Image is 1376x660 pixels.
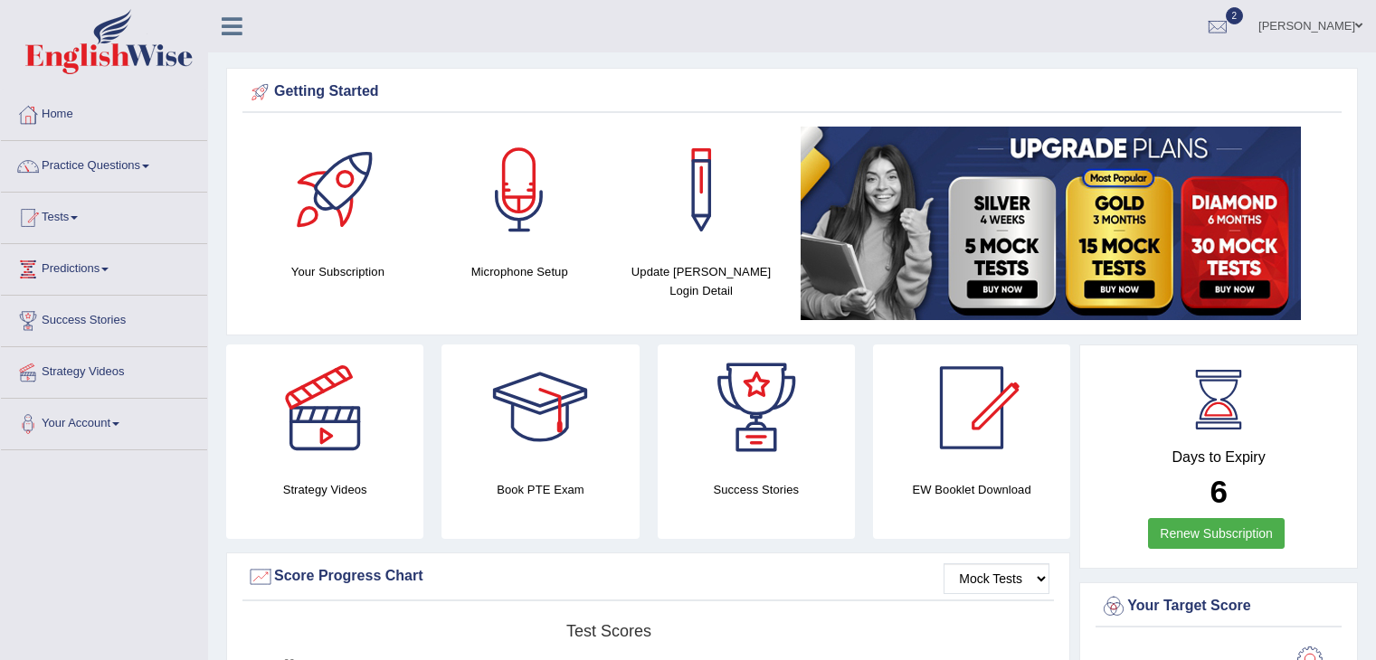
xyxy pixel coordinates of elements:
[438,262,602,281] h4: Microphone Setup
[1,90,207,135] a: Home
[1,193,207,238] a: Tests
[256,262,420,281] h4: Your Subscription
[441,480,639,499] h4: Book PTE Exam
[801,127,1301,320] img: small5.jpg
[1148,518,1285,549] a: Renew Subscription
[1210,474,1227,509] b: 6
[1100,449,1337,466] h4: Days to Expiry
[1,141,207,186] a: Practice Questions
[1,296,207,341] a: Success Stories
[566,622,651,640] tspan: Test scores
[1,399,207,444] a: Your Account
[1,244,207,289] a: Predictions
[247,563,1049,590] div: Score Progress Chart
[1226,7,1244,24] span: 2
[620,262,783,300] h4: Update [PERSON_NAME] Login Detail
[1100,593,1337,620] div: Your Target Score
[226,480,423,499] h4: Strategy Videos
[247,79,1337,106] div: Getting Started
[1,347,207,392] a: Strategy Videos
[658,480,855,499] h4: Success Stories
[873,480,1070,499] h4: EW Booklet Download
